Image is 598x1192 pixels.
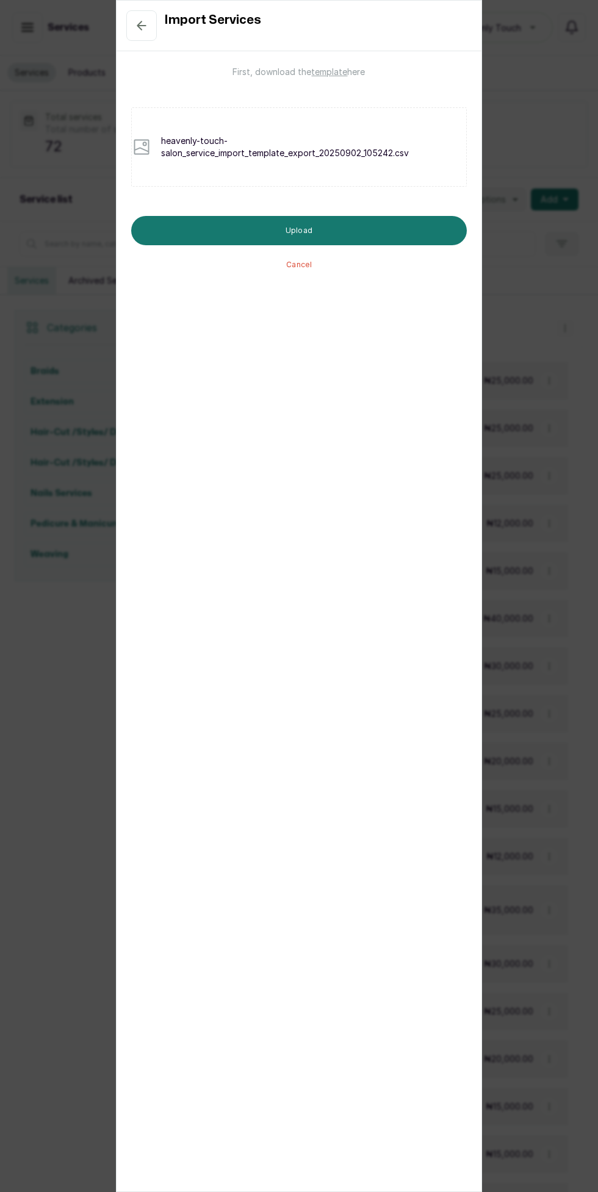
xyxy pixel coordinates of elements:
[164,10,261,41] h1: Import Services
[233,66,366,78] a: First, download thetemplatehere
[131,216,467,245] button: Upload
[286,260,312,270] button: Cancel
[161,135,466,159] p: heavenly-touch-salon_service_import_template_export_20250902_105242.csv
[233,66,366,78] p: First, download the here
[312,66,348,77] span: template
